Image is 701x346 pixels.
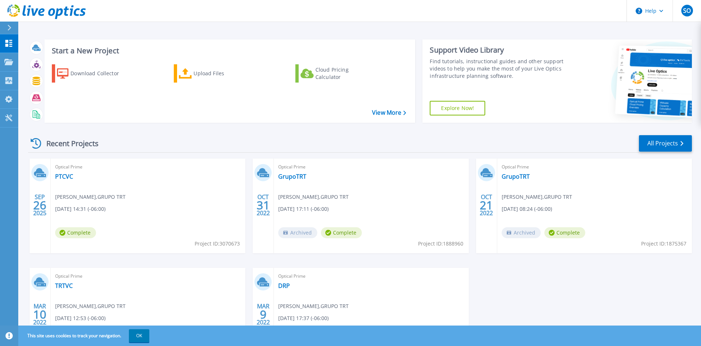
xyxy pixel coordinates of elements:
div: MAR 2022 [33,301,47,328]
div: MAR 2022 [256,301,270,328]
span: [PERSON_NAME] , GRUPO TRT [502,193,572,201]
span: 31 [257,202,270,208]
span: [PERSON_NAME] , GRUPO TRT [278,193,349,201]
span: Complete [321,227,362,238]
a: Explore Now! [430,101,485,115]
span: Optical Prime [278,272,464,280]
span: [PERSON_NAME] , GRUPO TRT [55,193,126,201]
span: 9 [260,311,267,318]
div: Recent Projects [28,134,108,152]
div: OCT 2022 [479,192,493,218]
span: Project ID: 3070673 [195,240,240,248]
span: Optical Prime [278,163,464,171]
div: Download Collector [70,66,129,81]
span: SO [683,8,691,14]
span: Project ID: 1875367 [641,240,686,248]
span: 21 [480,202,493,208]
button: OK [129,329,149,342]
span: Complete [55,227,96,238]
div: Support Video Library [430,45,567,55]
div: OCT 2022 [256,192,270,218]
span: Complete [544,227,585,238]
a: Download Collector [52,64,133,83]
span: Optical Prime [55,272,241,280]
span: [PERSON_NAME] , GRUPO TRT [55,302,126,310]
span: Archived [278,227,317,238]
span: This site uses cookies to track your navigation. [20,329,149,342]
span: [DATE] 14:31 (-06:00) [55,205,106,213]
a: All Projects [639,135,692,152]
span: [DATE] 17:11 (-06:00) [278,205,329,213]
a: GrupoTRT [278,173,306,180]
span: Optical Prime [55,163,241,171]
a: View More [372,109,406,116]
span: [PERSON_NAME] , GRUPO TRT [278,302,349,310]
span: 10 [33,311,46,318]
a: Cloud Pricing Calculator [295,64,377,83]
a: Upload Files [174,64,255,83]
a: PTCVC [55,173,73,180]
a: DRP [278,282,290,289]
a: GrupoTRT [502,173,530,180]
div: Find tutorials, instructional guides and other support videos to help you make the most of your L... [430,58,567,80]
span: Optical Prime [502,163,687,171]
div: Cloud Pricing Calculator [315,66,374,81]
a: TRTVC [55,282,73,289]
span: Project ID: 1888960 [418,240,463,248]
span: [DATE] 08:24 (-06:00) [502,205,552,213]
div: Upload Files [194,66,252,81]
div: SEP 2025 [33,192,47,218]
span: [DATE] 12:53 (-06:00) [55,314,106,322]
h3: Start a New Project [52,47,406,55]
span: Archived [502,227,541,238]
span: [DATE] 17:37 (-06:00) [278,314,329,322]
span: 26 [33,202,46,208]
